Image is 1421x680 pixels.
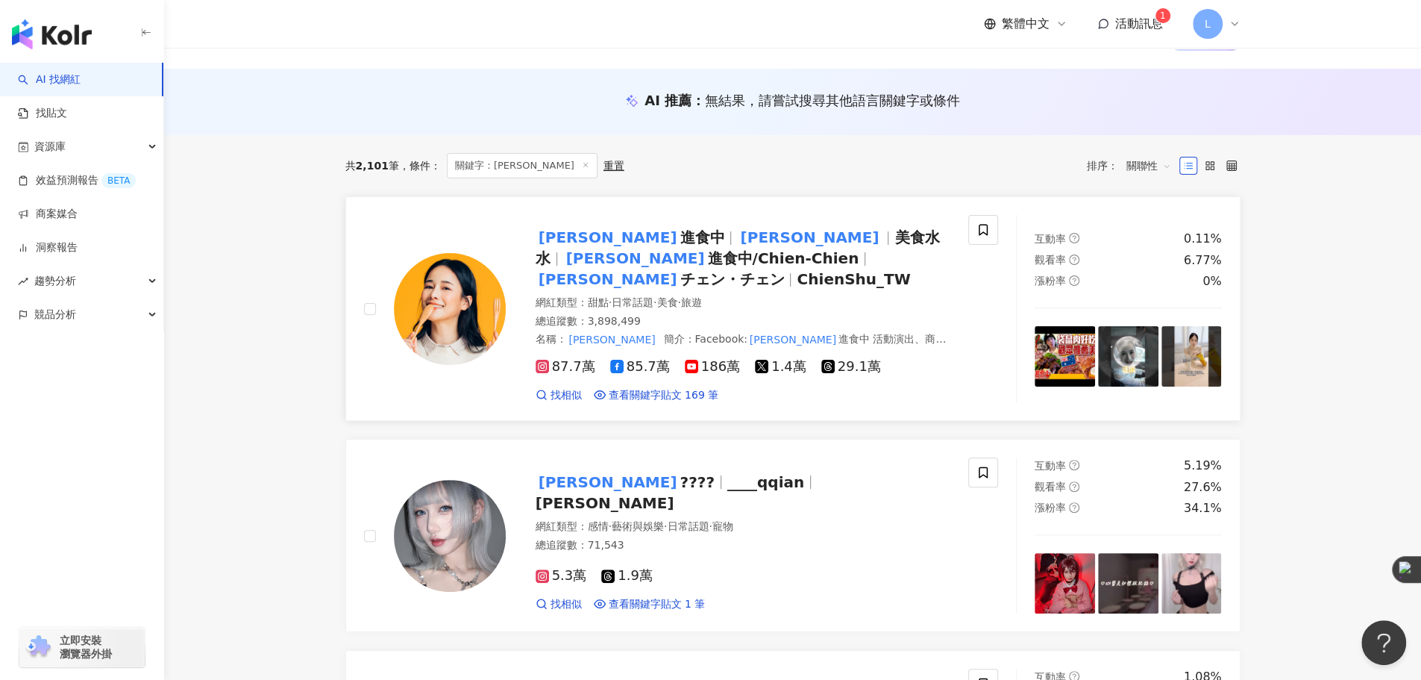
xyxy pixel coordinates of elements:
span: 找相似 [550,597,582,612]
img: logo [12,19,92,49]
span: 關聯性 [1126,154,1171,178]
a: searchAI 找網紅 [18,72,81,87]
mark: [PERSON_NAME] [536,267,680,291]
span: 1 [1160,10,1166,21]
a: chrome extension立即安裝 瀏覽器外掛 [19,627,145,667]
a: 洞察報告 [18,240,78,255]
sup: 1 [1155,8,1170,23]
div: 排序： [1087,154,1179,178]
span: question-circle [1069,233,1079,243]
span: Facebook: [694,333,747,345]
span: 186萬 [685,359,740,375]
span: 87.7萬 [536,359,595,375]
img: post-image [1161,553,1222,614]
span: · [653,296,656,308]
span: 立即安裝 瀏覽器外掛 [60,634,112,661]
a: 效益預測報告BETA [18,173,136,188]
a: 找貼文 [18,106,67,121]
div: 網紅類型 ： [536,520,951,534]
img: KOL Avatar [394,480,506,592]
mark: [PERSON_NAME] [536,225,680,249]
a: 找相似 [536,597,582,612]
span: question-circle [1069,275,1079,286]
span: 1.4萬 [755,359,806,375]
img: KOL Avatar [394,253,506,365]
img: post-image [1035,553,1095,614]
img: post-image [1161,326,1222,387]
span: 競品分析 [34,298,76,331]
div: 5.19% [1184,458,1222,474]
span: 29.1萬 [821,359,881,375]
span: 進食中/Chien-Chien [707,249,859,267]
div: 34.1% [1184,500,1222,517]
div: 共 筆 [345,160,399,172]
span: 漲粉率 [1035,502,1066,514]
span: 繁體中文 [1002,16,1050,32]
span: 互動率 [1035,233,1066,245]
mark: [PERSON_NAME] [536,470,680,494]
iframe: Help Scout Beacon - Open [1361,620,1406,665]
span: 進食中 [680,228,724,246]
div: 0.11% [1184,231,1222,247]
img: post-image [1035,326,1095,387]
span: · [709,520,712,532]
span: 關鍵字：[PERSON_NAME] [447,153,597,178]
img: chrome extension [24,635,53,659]
span: question-circle [1069,255,1079,265]
span: チェン・チェン [680,270,784,288]
div: 重置 [603,160,624,172]
span: 85.7萬 [610,359,670,375]
div: AI 推薦 ： [644,91,960,110]
span: · [609,296,612,308]
span: 觀看率 [1035,254,1066,266]
span: L [1205,16,1211,32]
a: 查看關鍵字貼文 169 筆 [594,388,719,403]
a: 查看關鍵字貼文 1 筆 [594,597,706,612]
span: [PERSON_NAME] [536,494,674,512]
span: rise [18,276,28,287]
mark: [PERSON_NAME] [737,225,882,249]
span: 互動率 [1035,460,1066,472]
span: 日常話題 [612,296,653,308]
span: · [664,520,667,532]
span: 2,101 [356,160,389,172]
span: ____qqian [727,473,804,491]
span: · [677,296,680,308]
a: KOL Avatar[PERSON_NAME]進食中[PERSON_NAME]美食水水[PERSON_NAME]進食中/Chien-Chien[PERSON_NAME]チェン・チェンChienS... [345,196,1240,421]
span: 名稱 ： [536,333,658,345]
a: KOL Avatar[PERSON_NAME]????____qqian[PERSON_NAME]網紅類型：感情·藝術與娛樂·日常話題·寵物總追蹤數：71,5435.3萬1.9萬找相似查看關鍵字... [345,439,1240,632]
span: ???? [680,473,714,491]
span: question-circle [1069,481,1079,492]
span: 藝術與娛樂 [612,520,664,532]
span: 1.9萬 [601,568,653,584]
span: 甜點 [588,296,609,308]
span: 資源庫 [34,130,66,163]
span: 漲粉率 [1035,275,1066,287]
span: 旅遊 [681,296,702,308]
span: 趨勢分析 [34,264,76,298]
div: 27.6% [1184,479,1222,496]
div: 6.77% [1184,252,1222,269]
span: ChienShu_TW [797,270,910,288]
div: 總追蹤數 ： 71,543 [536,538,951,553]
span: 寵物 [712,520,733,532]
mark: [PERSON_NAME] [567,331,658,348]
span: · [609,520,612,532]
span: 無結果，請嘗試搜尋其他語言關鍵字或條件 [705,93,960,108]
div: 總追蹤數 ： 3,898,499 [536,314,951,329]
span: 5.3萬 [536,568,587,584]
img: post-image [1098,326,1158,387]
span: 查看關鍵字貼文 169 筆 [609,388,719,403]
div: 網紅類型 ： [536,296,951,311]
span: 美食 [656,296,677,308]
span: 找相似 [550,388,582,403]
img: post-image [1098,553,1158,614]
mark: [PERSON_NAME] [563,246,708,270]
span: 觀看率 [1035,481,1066,493]
span: question-circle [1069,460,1079,470]
span: question-circle [1069,502,1079,513]
mark: [PERSON_NAME] [747,331,838,348]
span: 日常話題 [667,520,709,532]
span: 查看關鍵字貼文 1 筆 [609,597,706,612]
span: 感情 [588,520,609,532]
